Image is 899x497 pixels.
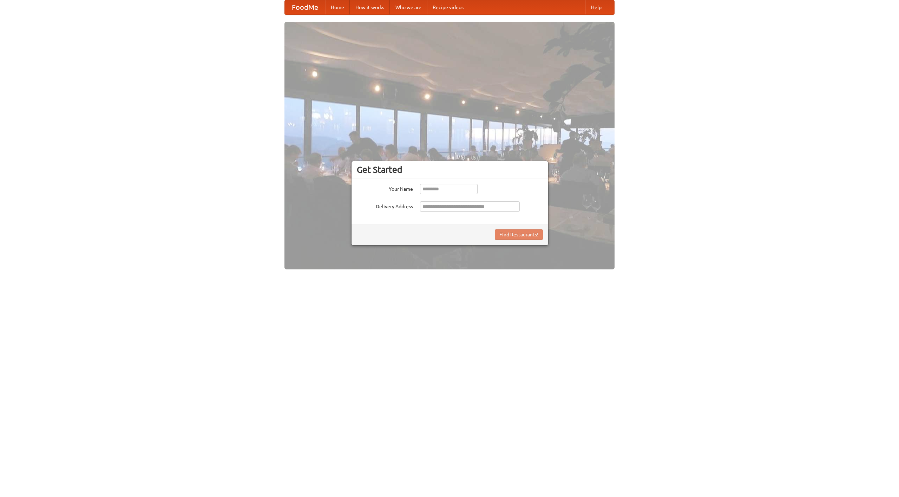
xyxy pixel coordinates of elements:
button: Find Restaurants! [495,229,543,240]
label: Your Name [357,184,413,192]
label: Delivery Address [357,201,413,210]
a: FoodMe [285,0,325,14]
a: Help [585,0,607,14]
a: Home [325,0,350,14]
a: Recipe videos [427,0,469,14]
a: Who we are [390,0,427,14]
a: How it works [350,0,390,14]
h3: Get Started [357,164,543,175]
